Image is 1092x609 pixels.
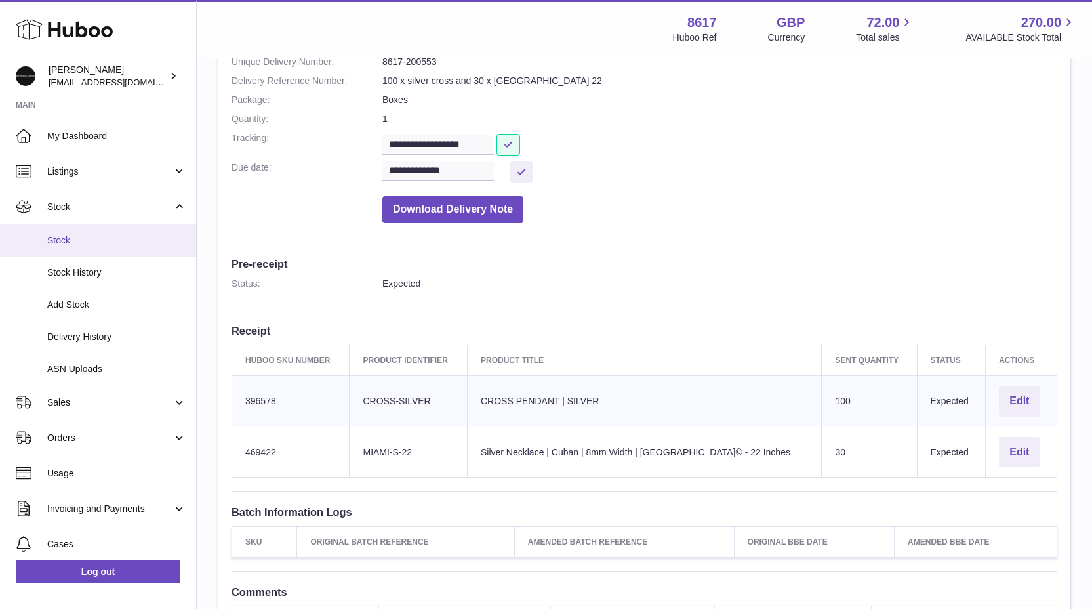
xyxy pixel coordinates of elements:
[382,278,1057,290] dd: Expected
[47,299,186,311] span: Add Stock
[47,201,172,213] span: Stock
[47,503,172,515] span: Invoicing and Payments
[965,31,1076,44] span: AVAILABLE Stock Total
[866,14,899,31] span: 72.00
[856,31,914,44] span: Total sales
[232,132,382,155] dt: Tracking:
[16,560,180,583] a: Log out
[47,432,172,444] span: Orders
[999,386,1040,417] button: Edit
[822,427,917,478] td: 30
[232,75,382,87] dt: Delivery Reference Number:
[232,375,350,427] td: 396578
[734,526,895,557] th: Original BBE Date
[232,56,382,68] dt: Unique Delivery Number:
[232,94,382,106] dt: Package:
[16,66,35,86] img: hello@alfredco.com
[514,526,734,557] th: Amended Batch Reference
[232,427,350,478] td: 469422
[232,505,1057,519] h3: Batch Information Logs
[47,467,186,480] span: Usage
[350,427,467,478] td: MIAMI-S-22
[47,266,186,279] span: Stock History
[917,427,986,478] td: Expected
[47,331,186,343] span: Delivery History
[856,14,914,44] a: 72.00 Total sales
[382,113,1057,125] dd: 1
[47,234,186,247] span: Stock
[232,526,297,557] th: SKU
[1021,14,1061,31] span: 270.00
[687,14,717,31] strong: 8617
[822,375,917,427] td: 100
[49,77,193,87] span: [EMAIL_ADDRESS][DOMAIN_NAME]
[822,345,917,375] th: Sent Quantity
[673,31,717,44] div: Huboo Ref
[917,345,986,375] th: Status
[467,375,821,427] td: CROSS PENDANT | SILVER
[382,56,1057,68] dd: 8617-200553
[232,257,1057,271] h3: Pre-receipt
[47,538,186,551] span: Cases
[917,375,986,427] td: Expected
[232,278,382,290] dt: Status:
[777,14,805,31] strong: GBP
[47,130,186,142] span: My Dashboard
[986,345,1057,375] th: Actions
[467,345,821,375] th: Product title
[382,75,1057,87] dd: 100 x silver cross and 30 x [GEOGRAPHIC_DATA] 22
[382,196,523,223] button: Download Delivery Note
[47,165,172,178] span: Listings
[467,427,821,478] td: Silver Necklace | Cuban | 8mm Width | [GEOGRAPHIC_DATA]© - 22 Inches
[297,526,514,557] th: Original Batch Reference
[232,324,1057,338] h3: Receipt
[47,363,186,375] span: ASN Uploads
[232,585,1057,599] h3: Comments
[350,375,467,427] td: CROSS-SILVER
[232,345,350,375] th: Huboo SKU Number
[999,437,1040,468] button: Edit
[965,14,1076,44] a: 270.00 AVAILABLE Stock Total
[47,396,172,409] span: Sales
[895,526,1057,557] th: Amended BBE Date
[49,64,167,89] div: [PERSON_NAME]
[768,31,805,44] div: Currency
[382,94,1057,106] dd: Boxes
[350,345,467,375] th: Product Identifier
[232,161,382,183] dt: Due date:
[232,113,382,125] dt: Quantity:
